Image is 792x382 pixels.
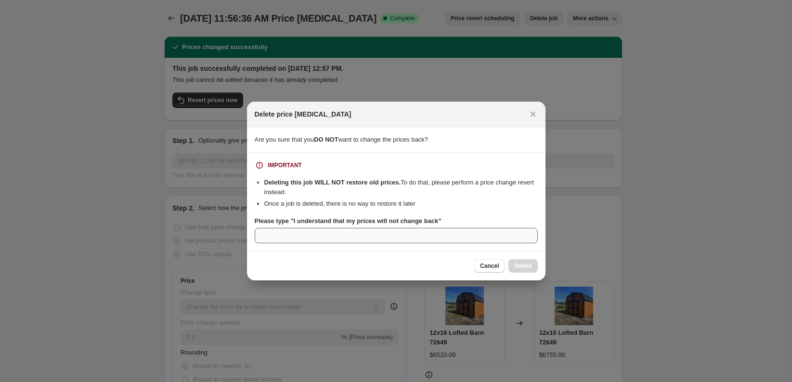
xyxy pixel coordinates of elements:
[264,199,538,209] li: Once a job is deleted, there is no way to restore it later
[264,178,538,197] li: To do that, please perform a price change revert instead.
[255,109,351,119] h2: Delete price [MEDICAL_DATA]
[480,262,499,270] span: Cancel
[255,217,441,224] b: Please type "I understand that my prices will not change back"
[264,179,401,186] b: Deleting this job WILL NOT restore old prices.
[474,259,505,273] button: Cancel
[255,136,428,143] span: Are you sure that you want to change the prices back?
[526,107,540,121] button: Close
[268,161,302,169] div: IMPORTANT
[314,136,338,143] b: DO NOT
